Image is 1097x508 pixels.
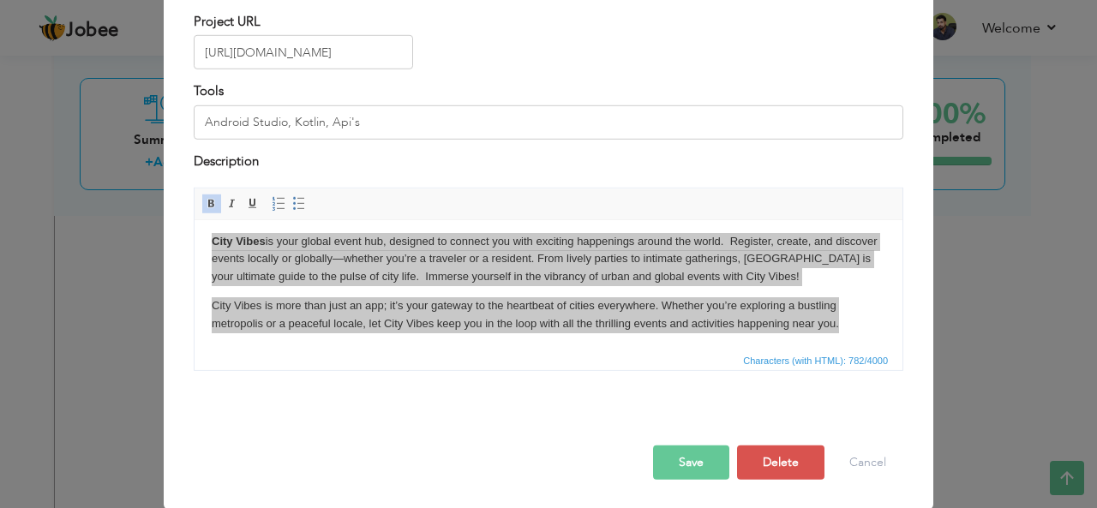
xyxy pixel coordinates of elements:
[290,194,309,213] a: Insert/Remove Bulleted List
[269,194,288,213] a: Insert/Remove Numbered List
[223,194,242,213] a: Italic
[195,221,902,350] iframe: Rich Text Editor, projectEditor
[740,353,891,368] span: Characters (with HTML): 782/4000
[194,152,259,170] label: Description
[194,82,224,100] label: Tools
[832,445,903,480] button: Cancel
[740,353,893,368] div: Statistics
[194,13,261,31] label: Project URL
[653,445,729,480] button: Save
[737,445,824,480] button: Delete
[202,194,221,213] a: Bold
[243,194,262,213] a: Underline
